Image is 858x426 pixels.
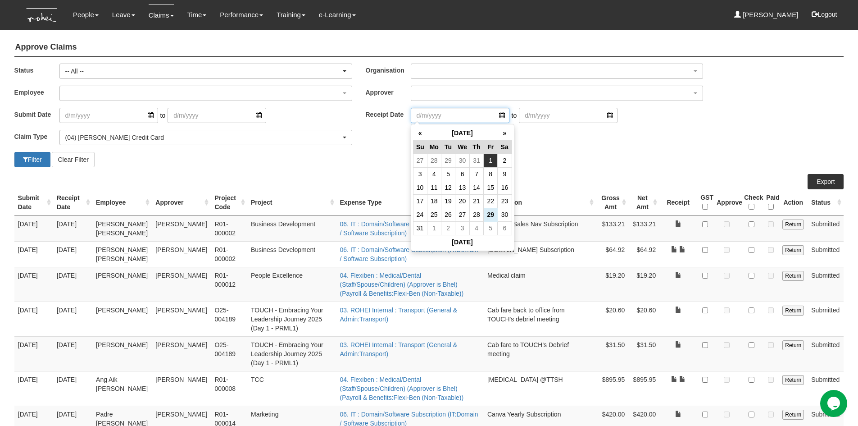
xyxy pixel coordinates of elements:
[65,133,341,142] div: (04) [PERSON_NAME] Credit Card
[411,108,509,123] input: d/m/yyyy
[14,241,53,267] td: [DATE]
[498,221,512,235] td: 6
[14,108,59,121] label: Submit Date
[808,189,844,216] th: Status : activate to sort column ascending
[484,167,498,181] td: 8
[441,140,455,154] th: Tu
[152,371,211,406] td: [PERSON_NAME]
[14,189,53,216] th: Submit Date : activate to sort column ascending
[152,189,211,216] th: Approver : activate to sort column ascending
[14,152,50,167] button: Filter
[740,189,763,216] th: Check
[211,189,247,216] th: Project Code : activate to sort column ascending
[14,38,844,57] h4: Approve Claims
[455,181,470,194] td: 13
[713,189,740,216] th: Approve
[14,64,59,77] label: Status
[628,189,659,216] th: Net Amt : activate to sort column ascending
[247,336,336,371] td: TOUCH - Embracing Your Leadership Journey 2025 (Day 1 - PRML1)
[59,108,158,123] input: d/m/yyyy
[247,371,336,406] td: TCC
[596,241,629,267] td: $64.92
[763,189,779,216] th: Paid
[596,302,629,336] td: $20.60
[14,86,59,99] label: Employee
[484,181,498,194] td: 15
[628,302,659,336] td: $20.60
[470,167,484,181] td: 7
[152,241,211,267] td: [PERSON_NAME]
[596,371,629,406] td: $895.95
[413,140,427,154] th: Su
[413,208,427,221] td: 24
[14,130,59,143] label: Claim Type
[441,181,455,194] td: 12
[782,271,804,281] input: Return
[152,267,211,302] td: [PERSON_NAME]
[53,302,92,336] td: [DATE]
[152,215,211,241] td: [PERSON_NAME]
[413,154,427,167] td: 27
[92,267,152,302] td: [PERSON_NAME]
[53,371,92,406] td: [DATE]
[340,307,458,323] a: 03. ROHEI Internal : Transport (General & Admin:Transport)
[53,215,92,241] td: [DATE]
[808,302,844,336] td: Submitted
[509,108,519,123] span: to
[187,5,207,25] a: Time
[596,336,629,371] td: $31.50
[427,167,441,181] td: 4
[413,235,512,249] th: [DATE]
[211,215,247,241] td: R01-000002
[112,5,135,25] a: Leave
[14,267,53,302] td: [DATE]
[782,410,804,420] input: Return
[14,302,53,336] td: [DATE]
[152,302,211,336] td: [PERSON_NAME]
[820,390,849,417] iframe: chat widget
[470,208,484,221] td: 28
[441,208,455,221] td: 26
[53,241,92,267] td: [DATE]
[498,140,512,154] th: Sa
[220,5,263,25] a: Performance
[413,126,427,140] th: «
[14,215,53,241] td: [DATE]
[628,267,659,302] td: $19.20
[366,64,411,77] label: Organisation
[455,221,470,235] td: 3
[808,174,844,189] a: Export
[340,341,458,357] a: 03. ROHEI Internal : Transport (General & Admin:Transport)
[596,189,629,216] th: Gross Amt : activate to sort column ascending
[319,5,356,25] a: e-Learning
[484,154,498,167] td: 1
[92,189,152,216] th: Employee : activate to sort column ascending
[470,140,484,154] th: Th
[211,241,247,267] td: R01-000002
[211,336,247,371] td: O25-004189
[628,336,659,371] td: $31.50
[92,336,152,371] td: [PERSON_NAME]
[596,267,629,302] td: $19.20
[484,140,498,154] th: Fr
[498,167,512,181] td: 9
[441,167,455,181] td: 5
[519,108,617,123] input: d/m/yyyy
[484,371,596,406] td: [MEDICAL_DATA] @TTSH
[484,302,596,336] td: Cab fare back to office from TOUCH's debrief meeting
[455,167,470,181] td: 6
[455,140,470,154] th: We
[441,154,455,167] td: 29
[782,306,804,316] input: Return
[455,208,470,221] td: 27
[808,371,844,406] td: Submitted
[628,241,659,267] td: $64.92
[782,375,804,385] input: Return
[247,267,336,302] td: People Excellence
[366,108,411,121] label: Receipt Date
[413,167,427,181] td: 3
[805,4,844,25] button: Logout
[427,154,441,167] td: 28
[498,194,512,208] td: 23
[470,194,484,208] td: 21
